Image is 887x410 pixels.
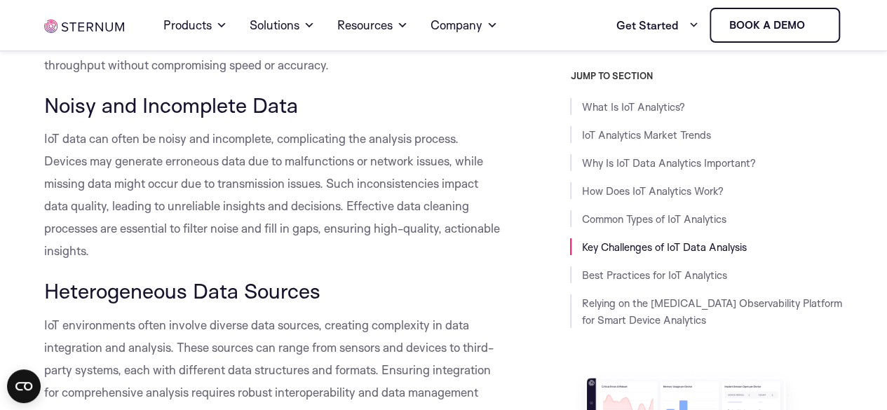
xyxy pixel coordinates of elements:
[581,268,726,282] a: Best Practices for IoT Analytics
[710,8,840,43] a: Book a demo
[44,20,124,33] img: sternum iot
[44,278,320,303] span: Heterogeneous Data Sources
[581,212,726,226] a: Common Types of IoT Analytics
[810,20,821,31] img: sternum iot
[581,296,841,327] a: Relying on the [MEDICAL_DATA] Observability Platform for Smart Device Analytics
[581,156,755,170] a: Why Is IoT Data Analytics Important?
[581,100,684,114] a: What Is IoT Analytics?
[7,369,41,403] button: Open CMP widget
[581,184,723,198] a: How Does IoT Analytics Work?
[44,131,500,258] span: IoT data can often be noisy and incomplete, complicating the analysis process. Devices may genera...
[44,92,298,118] span: Noisy and Incomplete Data
[570,70,842,81] h3: JUMP TO SECTION
[616,11,698,39] a: Get Started
[581,128,710,142] a: IoT Analytics Market Trends
[581,240,746,254] a: Key Challenges of IoT Data Analysis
